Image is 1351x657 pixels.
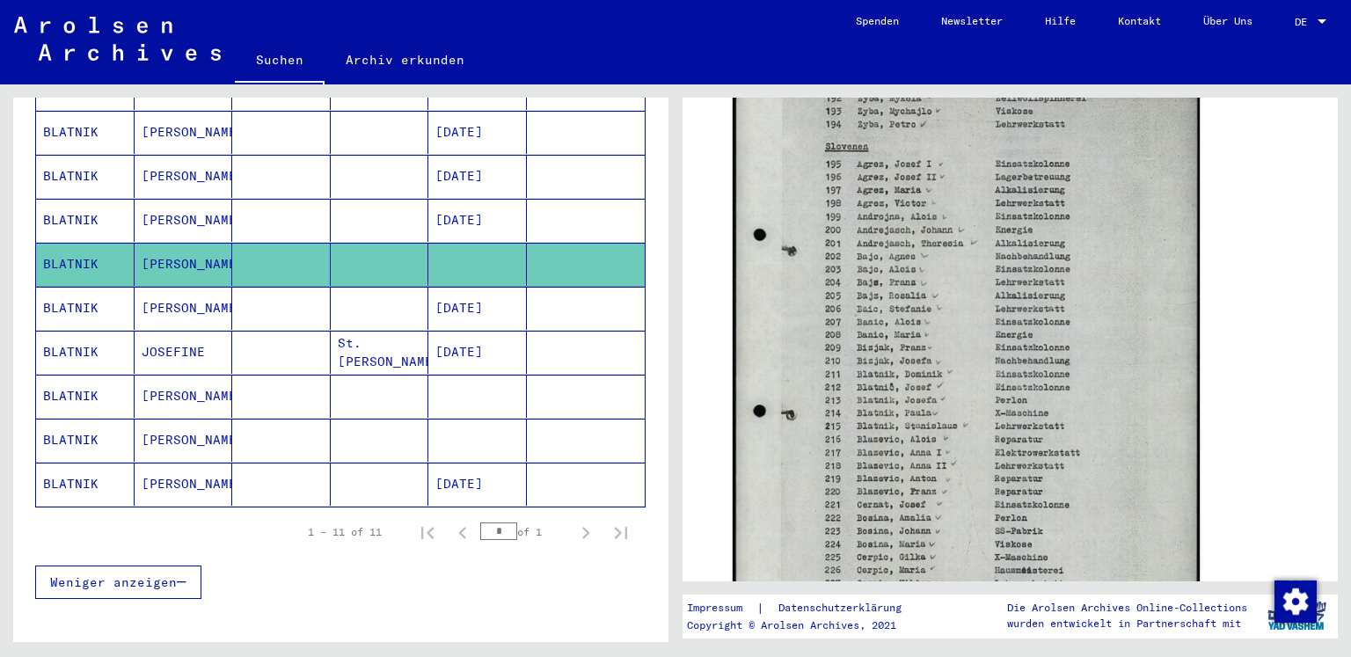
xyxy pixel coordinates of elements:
a: Impressum [687,599,756,617]
img: yv_logo.png [1264,594,1330,638]
mat-cell: BLATNIK [36,111,135,154]
span: DE [1295,16,1314,28]
mat-cell: [PERSON_NAME] [135,199,233,242]
mat-cell: [PERSON_NAME] [135,375,233,418]
mat-cell: [DATE] [428,287,527,330]
mat-cell: BLATNIK [36,243,135,286]
button: Last page [603,515,639,550]
mat-cell: [DATE] [428,111,527,154]
p: wurden entwickelt in Partnerschaft mit [1007,616,1247,631]
mat-cell: [PERSON_NAME] [135,243,233,286]
a: Suchen [235,39,325,84]
mat-cell: BLATNIK [36,199,135,242]
p: Copyright © Arolsen Archives, 2021 [687,617,923,633]
mat-cell: [DATE] [428,155,527,198]
button: First page [410,515,445,550]
div: of 1 [480,523,568,540]
mat-cell: BLATNIK [36,419,135,462]
mat-cell: [PERSON_NAME] [135,463,233,506]
mat-cell: JOSEFINE [135,331,233,374]
mat-cell: [PERSON_NAME] [135,419,233,462]
mat-cell: [PERSON_NAME] [135,287,233,330]
mat-cell: BLATNIK [36,375,135,418]
span: Weniger anzeigen [50,574,177,590]
mat-cell: St.[PERSON_NAME] [331,331,429,374]
mat-cell: BLATNIK [36,155,135,198]
mat-cell: [DATE] [428,463,527,506]
a: Archiv erkunden [325,39,486,81]
a: Datenschutzerklärung [764,599,923,617]
p: Die Arolsen Archives Online-Collections [1007,600,1247,616]
button: Weniger anzeigen [35,566,201,599]
mat-cell: [DATE] [428,199,527,242]
button: Previous page [445,515,480,550]
img: Zustimmung ändern [1274,580,1317,623]
mat-cell: BLATNIK [36,287,135,330]
mat-cell: [PERSON_NAME] [135,111,233,154]
button: Next page [568,515,603,550]
mat-cell: BLATNIK [36,331,135,374]
mat-cell: [DATE] [428,331,527,374]
div: | [687,599,923,617]
mat-cell: BLATNIK [36,463,135,506]
div: 1 – 11 of 11 [308,524,382,540]
mat-cell: [PERSON_NAME] [135,155,233,198]
img: Arolsen_neg.svg [14,17,221,61]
